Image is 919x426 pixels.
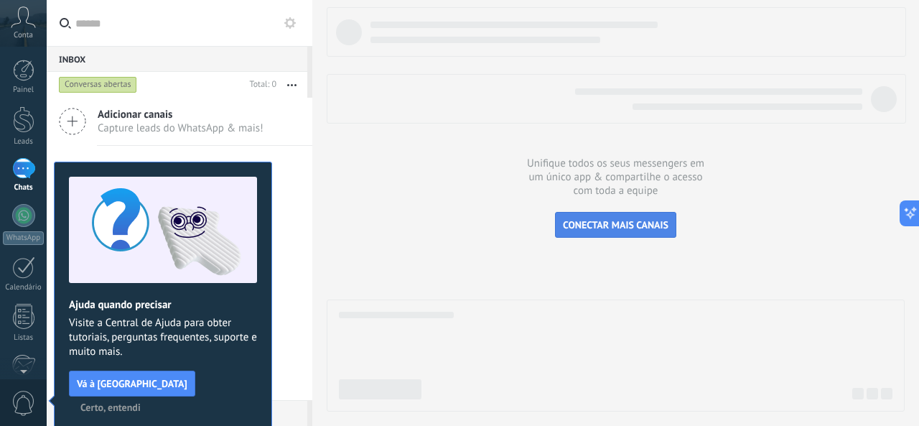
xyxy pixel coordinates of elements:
[47,46,307,72] div: Inbox
[3,333,45,343] div: Listas
[3,85,45,95] div: Painel
[3,137,45,147] div: Leads
[3,283,45,292] div: Calendário
[69,371,195,397] button: Vá à [GEOGRAPHIC_DATA]
[244,78,276,92] div: Total: 0
[555,212,676,238] button: CONECTAR MAIS CANAIS
[563,218,668,231] span: CONECTAR MAIS CANAIS
[69,316,257,359] span: Visite a Central de Ajuda para obter tutoriais, perguntas frequentes, suporte e muito mais.
[69,298,257,312] h2: Ajuda quando precisar
[14,31,33,40] span: Conta
[98,108,263,121] span: Adicionar canais
[3,231,44,245] div: WhatsApp
[3,183,45,193] div: Chats
[59,76,137,93] div: Conversas abertas
[80,402,141,412] span: Certo, entendi
[98,121,263,135] span: Capture leads do WhatsApp & mais!
[74,397,147,418] button: Certo, entendi
[77,379,187,389] span: Vá à [GEOGRAPHIC_DATA]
